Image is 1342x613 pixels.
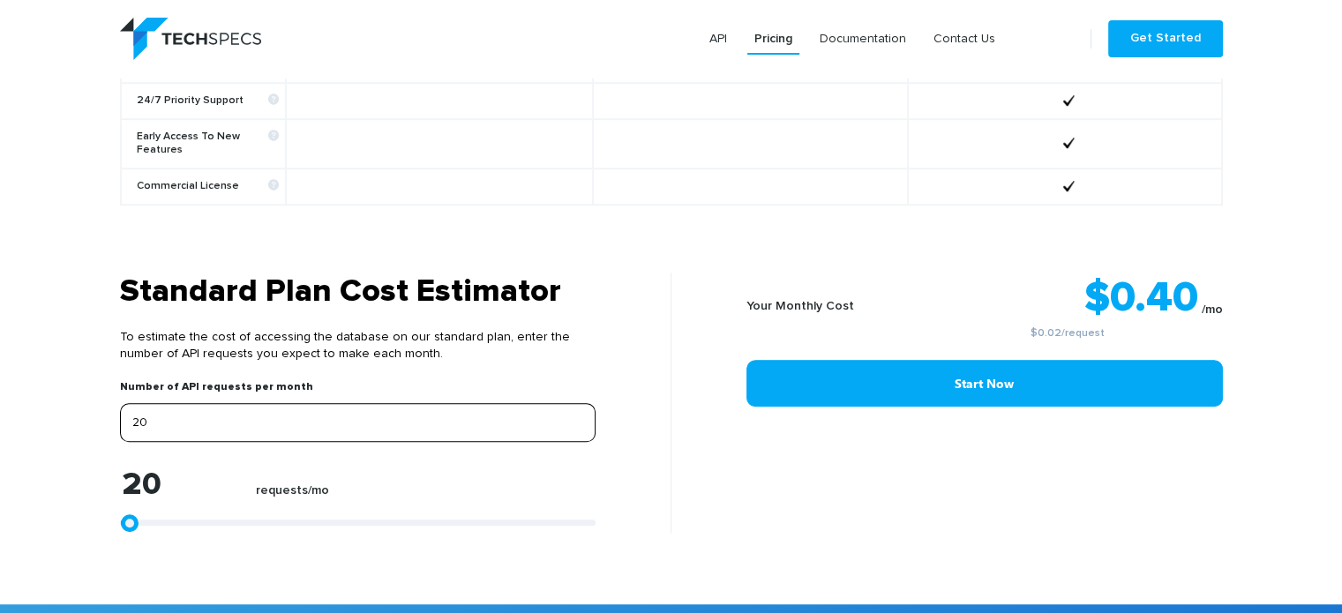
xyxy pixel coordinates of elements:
[120,380,313,403] label: Number of API requests per month
[913,328,1223,339] small: /request
[1031,328,1061,339] a: $0.02
[120,311,596,380] p: To estimate the cost of accessing the database on our standard plan, enter the number of API requ...
[747,23,799,55] a: Pricing
[1108,20,1223,57] a: Get Started
[926,23,1002,55] a: Contact Us
[137,131,279,157] b: Early Access To New Features
[137,180,279,193] b: Commercial License
[746,300,854,312] b: Your Monthly Cost
[746,360,1223,407] a: Start Now
[1202,303,1223,316] sub: /mo
[120,273,596,311] h3: Standard Plan Cost Estimator
[120,18,261,60] img: logo
[702,23,734,55] a: API
[256,483,329,507] label: requests/mo
[1084,277,1198,319] strong: $0.40
[120,403,596,442] input: Enter your expected number of API requests
[813,23,913,55] a: Documentation
[137,94,279,108] b: 24/7 Priority Support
